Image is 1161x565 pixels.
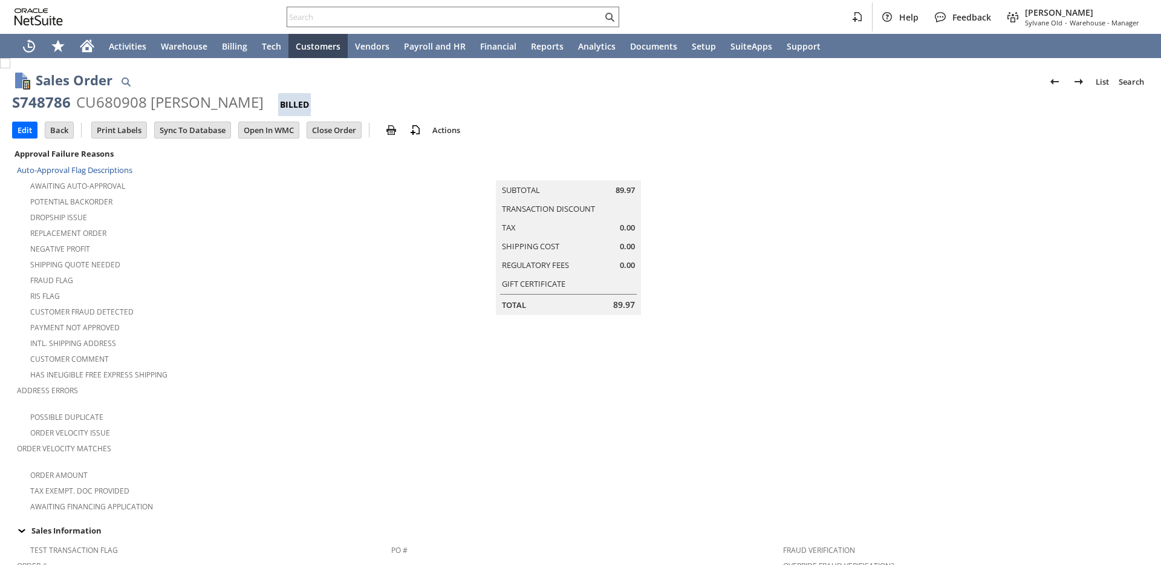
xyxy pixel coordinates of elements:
span: Vendors [355,41,389,52]
img: Previous [1047,74,1062,89]
a: Subtotal [502,185,540,195]
span: Setup [692,41,716,52]
a: Replacement Order [30,228,106,238]
a: Transaction Discount [502,203,595,214]
span: SuiteApps [730,41,772,52]
td: Sales Information [12,523,1149,538]
a: Billing [215,34,255,58]
div: Billed [278,93,311,116]
a: Shipping Quote Needed [30,260,120,270]
input: Open In WMC [239,122,299,138]
span: Billing [222,41,247,52]
a: SuiteApps [723,34,779,58]
svg: Shortcuts [51,39,65,53]
div: Shortcuts [44,34,73,58]
a: Actions [428,125,465,136]
span: Activities [109,41,146,52]
a: Shipping Cost [502,241,559,252]
input: Print Labels [92,122,146,138]
a: Activities [102,34,154,58]
a: Vendors [348,34,397,58]
span: Warehouse - Manager [1070,18,1139,27]
input: Search [287,10,602,24]
a: Warehouse [154,34,215,58]
img: add-record.svg [408,123,423,137]
a: Address Errors [17,385,78,396]
span: Help [899,11,919,23]
a: Customers [288,34,348,58]
span: Sylvane Old [1025,18,1062,27]
span: Warehouse [161,41,207,52]
a: Fraud Flag [30,275,73,286]
a: Order Amount [30,470,88,480]
a: Has Ineligible Free Express Shipping [30,370,167,380]
span: 0.00 [620,241,635,252]
a: Reports [524,34,571,58]
span: Support [787,41,821,52]
svg: logo [15,8,63,25]
img: Quick Find [119,74,133,89]
span: Analytics [578,41,616,52]
a: Fraud Verification [783,545,855,555]
a: Auto-Approval Flag Descriptions [17,165,132,175]
a: Payment not approved [30,322,120,333]
span: [PERSON_NAME] [1025,7,1139,18]
a: Dropship Issue [30,212,87,223]
div: Approval Failure Reasons [12,146,386,162]
a: Regulatory Fees [502,260,569,270]
a: Tax Exempt. Doc Provided [30,486,129,496]
span: Customers [296,41,340,52]
svg: Home [80,39,94,53]
a: PO # [391,545,408,555]
span: 0.00 [620,260,635,271]
a: Support [779,34,828,58]
span: Reports [531,41,564,52]
a: Analytics [571,34,623,58]
span: Financial [480,41,516,52]
a: Possible Duplicate [30,412,103,422]
h1: Sales Order [36,70,112,90]
a: Documents [623,34,685,58]
a: List [1091,72,1114,91]
a: Total [502,299,526,310]
a: Customer Comment [30,354,109,364]
a: Financial [473,34,524,58]
svg: Search [602,10,617,24]
input: Edit [13,122,37,138]
a: Negative Profit [30,244,90,254]
a: Order Velocity Issue [30,428,110,438]
a: Order Velocity Matches [17,443,111,454]
a: RIS flag [30,291,60,301]
a: Potential Backorder [30,197,112,207]
div: S748786 [12,93,71,112]
a: Payroll and HR [397,34,473,58]
img: Next [1072,74,1086,89]
span: 0.00 [620,222,635,234]
caption: Summary [496,161,641,180]
span: Tech [262,41,281,52]
a: Customer Fraud Detected [30,307,134,317]
div: Sales Information [12,523,1144,538]
svg: Recent Records [22,39,36,53]
span: Feedback [952,11,991,23]
a: Awaiting Financing Application [30,501,153,512]
input: Back [45,122,73,138]
input: Sync To Database [155,122,230,138]
a: Test Transaction Flag [30,545,118,555]
span: Documents [630,41,677,52]
a: Home [73,34,102,58]
span: - [1065,18,1067,27]
a: Setup [685,34,723,58]
span: Payroll and HR [404,41,466,52]
a: Tax [502,222,516,233]
input: Close Order [307,122,361,138]
a: Tech [255,34,288,58]
div: CU680908 [PERSON_NAME] [76,93,264,112]
span: 89.97 [613,299,635,311]
span: 89.97 [616,185,635,196]
a: Gift Certificate [502,278,565,289]
a: Recent Records [15,34,44,58]
a: Awaiting Auto-Approval [30,181,125,191]
a: Intl. Shipping Address [30,338,116,348]
img: print.svg [384,123,398,137]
